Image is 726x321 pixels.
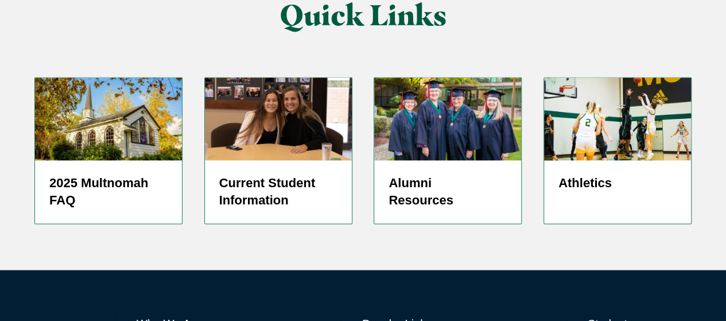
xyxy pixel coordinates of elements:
h5: Alumni Resources [389,175,507,209]
a: 50 Year Alumni 2019 Alumni Resources [374,77,522,224]
a: screenshot-2024-05-27-at-1.37.12-pm Current Student Information [204,77,352,224]
img: 50 Year Alumni 2019 [374,78,521,160]
h5: 2025 Multnomah FAQ [49,175,168,209]
h5: Athletics [558,175,677,192]
a: Women's Basketball player shooting jump shot Athletics [543,77,692,224]
img: Prayer Chapel in Fall [35,78,182,160]
a: Prayer Chapel in Fall 2025 Multnomah FAQ [34,77,183,224]
h5: Current Student Information [219,175,337,209]
img: screenshot-2024-05-27-at-1.37.12-pm [205,78,352,160]
img: WBBALL_WEB [544,78,691,160]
